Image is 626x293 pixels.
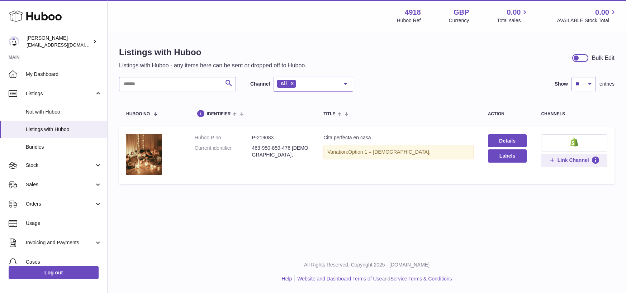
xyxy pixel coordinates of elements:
a: 0.00 Total sales [497,8,529,24]
span: [EMAIL_ADDRESS][DOMAIN_NAME] [27,42,105,48]
dd: 463-950-859-476 [DEMOGRAPHIC_DATA]; [252,145,309,158]
label: Show [555,81,568,87]
img: internalAdmin-4918@internal.huboo.com [9,36,19,47]
strong: 4918 [405,8,421,17]
span: My Dashboard [26,71,102,78]
span: Link Channel [558,157,589,163]
strong: GBP [454,8,469,17]
dt: Current identifier [195,145,252,158]
span: AVAILABLE Stock Total [557,17,617,24]
button: Labels [488,149,527,162]
a: Details [488,134,527,147]
div: channels [541,112,607,116]
label: Channel [250,81,270,87]
div: Cita perfecta en casa [323,134,474,141]
div: Bulk Edit [592,54,615,62]
span: 0.00 [507,8,521,17]
img: Cita perfecta en casa [126,134,162,174]
span: Orders [26,201,94,207]
span: All [280,81,287,86]
a: Help [282,276,292,282]
span: Listings [26,90,94,97]
h1: Listings with Huboo [119,47,307,58]
div: Variation: [323,145,474,159]
span: Not with Huboo [26,109,102,115]
a: 0.00 AVAILABLE Stock Total [557,8,617,24]
button: Link Channel [541,154,607,167]
div: [PERSON_NAME] [27,35,91,48]
img: shopify-small.png [570,138,578,146]
span: Huboo no [126,112,150,116]
dt: Huboo P no [195,134,252,141]
span: Invoicing and Payments [26,239,94,246]
span: Stock [26,162,94,169]
p: Listings with Huboo - any items here can be sent or dropped off to Huboo. [119,62,307,69]
li: and [295,275,452,282]
span: identifier [207,112,231,116]
span: Total sales [497,17,529,24]
span: Listings with Huboo [26,126,102,133]
a: Website and Dashboard Terms of Use [297,276,382,282]
span: Option 1 = [DEMOGRAPHIC_DATA]; [348,149,430,155]
span: Bundles [26,144,102,150]
span: entries [599,81,615,87]
div: action [488,112,527,116]
span: Usage [26,220,102,227]
span: 0.00 [595,8,609,17]
div: Currency [449,17,469,24]
span: title [323,112,335,116]
span: Cases [26,259,102,265]
div: Huboo Ref [397,17,421,24]
span: Sales [26,181,94,188]
p: All Rights Reserved. Copyright 2025 - [DOMAIN_NAME] [113,261,620,268]
a: Log out [9,266,99,279]
dd: P-219083 [252,134,309,141]
a: Service Terms & Conditions [390,276,452,282]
